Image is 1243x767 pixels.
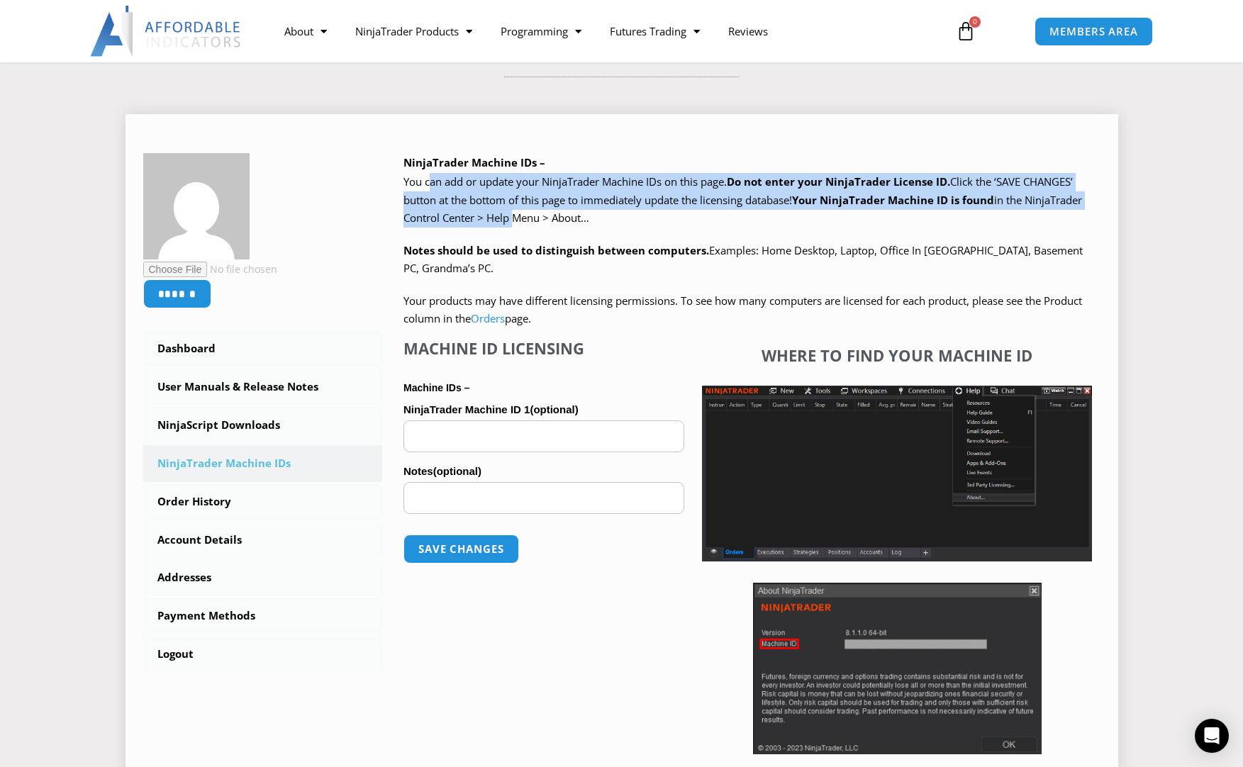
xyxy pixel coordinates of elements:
[143,522,383,559] a: Account Details
[969,16,981,28] span: 0
[270,15,341,47] a: About
[403,243,1083,276] span: Examples: Home Desktop, Laptop, Office In [GEOGRAPHIC_DATA], Basement PC, Grandma’s PC.
[727,174,950,189] b: Do not enter your NinjaTrader License ID.
[753,583,1042,754] img: Screenshot 2025-01-17 114931 | Affordable Indicators – NinjaTrader
[714,15,782,47] a: Reviews
[403,155,545,169] b: NinjaTrader Machine IDs –
[341,15,486,47] a: NinjaTrader Products
[403,534,519,564] button: Save changes
[143,445,383,482] a: NinjaTrader Machine IDs
[1195,719,1229,753] div: Open Intercom Messenger
[143,330,383,367] a: Dashboard
[1035,17,1153,46] a: MEMBERS AREA
[143,153,250,259] img: 23325bb5e2f50b305c49cc4ca397b24500cab2afae66369ce6d25592675e4e4a
[935,11,997,52] a: 0
[403,243,709,257] strong: Notes should be used to distinguish between computers.
[702,386,1092,561] img: Screenshot 2025-01-17 1155544 | Affordable Indicators – NinjaTrader
[143,636,383,673] a: Logout
[90,6,243,57] img: LogoAI | Affordable Indicators – NinjaTrader
[143,369,383,405] a: User Manuals & Release Notes
[143,559,383,596] a: Addresses
[596,15,714,47] a: Futures Trading
[403,174,727,189] span: You can add or update your NinjaTrader Machine IDs on this page.
[143,483,383,520] a: Order History
[702,346,1092,364] h4: Where to find your Machine ID
[1049,26,1138,37] span: MEMBERS AREA
[403,339,684,357] h4: Machine ID Licensing
[270,15,940,47] nav: Menu
[403,293,1082,326] span: Your products may have different licensing permissions. To see how many computers are licensed fo...
[403,174,1082,225] span: Click the ‘SAVE CHANGES’ button at the bottom of this page to immediately update the licensing da...
[792,193,994,207] strong: Your NinjaTrader Machine ID is found
[471,311,505,325] a: Orders
[143,598,383,634] a: Payment Methods
[143,407,383,444] a: NinjaScript Downloads
[143,330,383,673] nav: Account pages
[530,403,578,415] span: (optional)
[403,382,469,393] strong: Machine IDs –
[433,465,481,477] span: (optional)
[403,461,684,482] label: Notes
[403,399,684,420] label: NinjaTrader Machine ID 1
[486,15,596,47] a: Programming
